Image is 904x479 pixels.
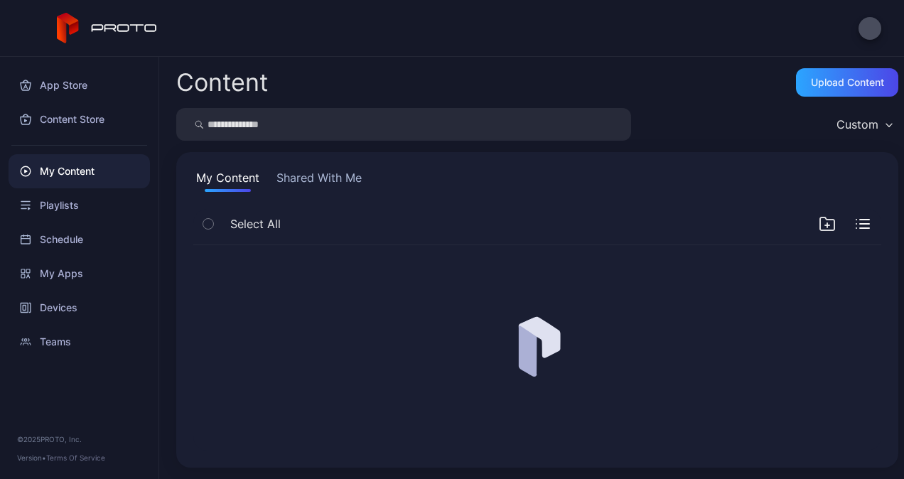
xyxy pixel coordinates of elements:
[17,434,141,445] div: © 2025 PROTO, Inc.
[9,68,150,102] a: App Store
[9,325,150,359] a: Teams
[796,68,898,97] button: Upload Content
[230,215,281,232] span: Select All
[9,154,150,188] a: My Content
[9,222,150,257] a: Schedule
[9,257,150,291] a: My Apps
[274,169,365,192] button: Shared With Me
[9,102,150,136] a: Content Store
[811,77,884,88] div: Upload Content
[9,188,150,222] a: Playlists
[836,117,878,131] div: Custom
[9,291,150,325] a: Devices
[176,70,268,95] div: Content
[17,453,46,462] span: Version •
[46,453,105,462] a: Terms Of Service
[829,108,898,141] button: Custom
[193,169,262,192] button: My Content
